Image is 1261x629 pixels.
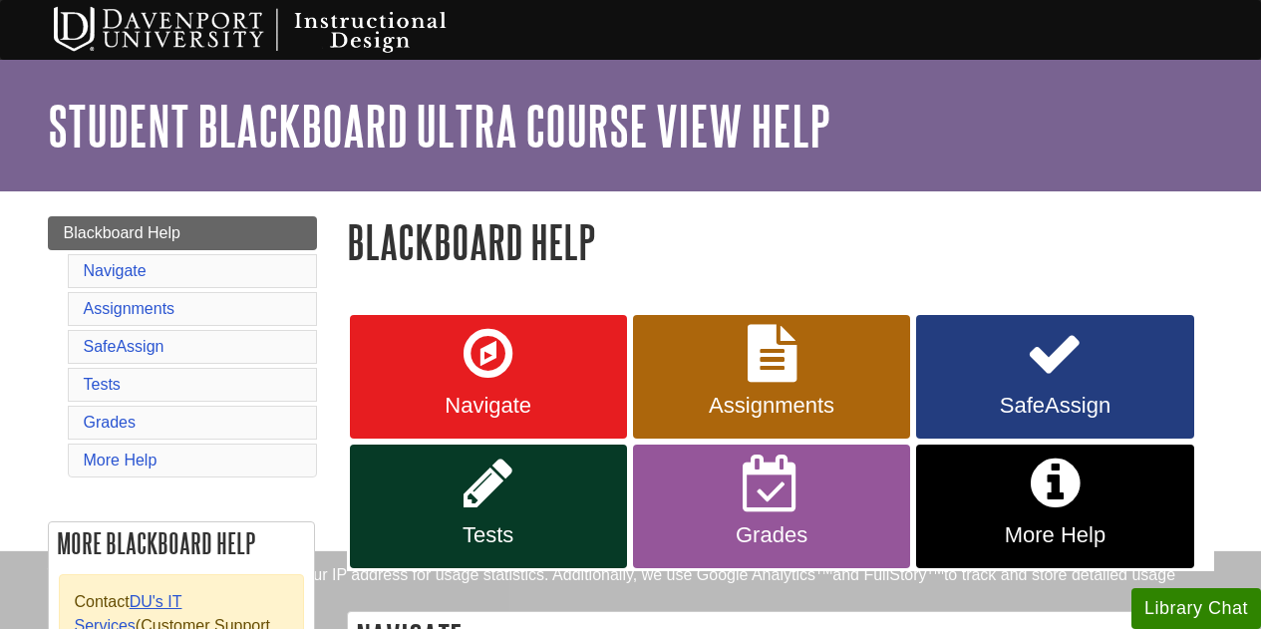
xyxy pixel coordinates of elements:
[350,315,627,439] a: Navigate
[648,522,895,548] span: Grades
[84,338,164,355] a: SafeAssign
[84,376,121,393] a: Tests
[916,445,1193,568] a: More Help
[648,393,895,419] span: Assignments
[48,95,830,157] a: Student Blackboard Ultra Course View Help
[84,262,147,279] a: Navigate
[633,445,910,568] a: Grades
[633,315,910,439] a: Assignments
[1131,588,1261,629] button: Library Chat
[931,393,1178,419] span: SafeAssign
[931,522,1178,548] span: More Help
[38,5,516,55] img: Davenport University Instructional Design
[49,522,314,564] h2: More Blackboard Help
[365,393,612,419] span: Navigate
[365,522,612,548] span: Tests
[84,300,175,317] a: Assignments
[350,445,627,568] a: Tests
[84,452,158,469] a: More Help
[347,216,1214,267] h1: Blackboard Help
[84,414,136,431] a: Grades
[64,224,180,241] span: Blackboard Help
[916,315,1193,439] a: SafeAssign
[48,216,317,250] a: Blackboard Help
